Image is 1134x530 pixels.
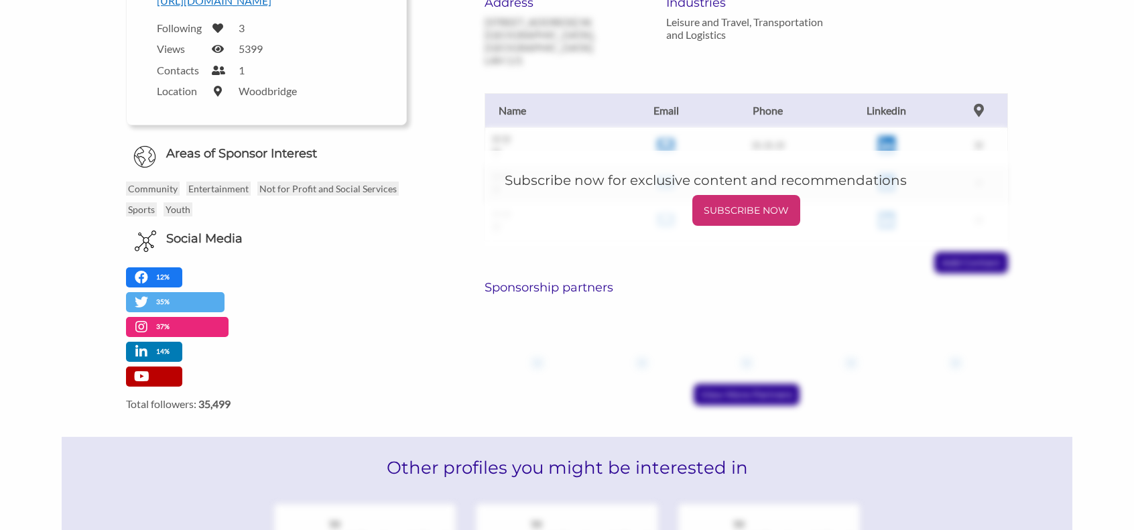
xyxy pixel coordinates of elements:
[239,21,245,34] label: 3
[157,21,204,34] label: Following
[126,202,157,216] p: Sports
[116,145,417,162] h6: Areas of Sponsor Interest
[713,93,823,127] th: Phone
[239,64,245,76] label: 1
[485,280,1008,295] h6: Sponsorship partners
[164,202,192,216] p: Youth
[156,295,173,308] p: 35%
[666,15,827,41] p: Leisure and Travel, Transportation and Logistics
[157,42,204,55] label: Views
[157,84,204,97] label: Location
[239,42,263,55] label: 5399
[156,271,173,283] p: 12%
[135,230,156,252] img: Social Media Icon
[133,145,156,168] img: Globe Icon
[186,182,251,196] p: Entertainment
[126,182,180,196] p: Community
[505,171,988,190] h5: Subscribe now for exclusive content and recommendations
[257,182,399,196] p: Not for Profit and Social Services
[126,397,407,410] label: Total followers:
[823,93,950,127] th: Linkedin
[198,397,231,410] strong: 35,499
[505,195,988,226] a: SUBSCRIBE NOW
[156,345,173,358] p: 14%
[619,93,713,127] th: Email
[485,93,619,127] th: Name
[239,84,297,97] label: Woodbridge
[62,437,1072,499] h2: Other profiles you might be interested in
[698,200,795,220] p: SUBSCRIBE NOW
[166,230,243,247] h6: Social Media
[157,64,204,76] label: Contacts
[156,320,173,333] p: 37%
